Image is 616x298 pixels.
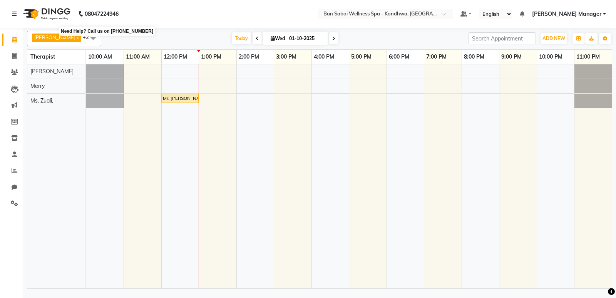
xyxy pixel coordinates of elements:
span: [PERSON_NAME] Manager [532,10,601,18]
span: Ms. Zuali, [30,97,53,104]
button: ADD NEW [541,33,567,44]
span: Therapist [30,53,55,60]
a: 10:00 PM [537,51,564,62]
a: 8:00 PM [462,51,486,62]
div: Mr. [PERSON_NAME], TK01, 12:00 PM-01:00 PM, Swedish Massage (Medium Pressure)-60min [162,95,198,102]
span: Today [232,32,251,44]
a: 11:00 AM [124,51,152,62]
b: 08047224946 [85,3,119,25]
span: [PERSON_NAME] [30,68,74,75]
a: 11:00 PM [574,51,602,62]
a: 3:00 PM [274,51,298,62]
a: 5:00 PM [349,51,373,62]
input: Search Appointment [469,32,536,44]
span: Merry [30,82,45,89]
a: 12:00 PM [162,51,189,62]
img: logo [20,3,72,25]
a: 9:00 PM [499,51,524,62]
a: 10:00 AM [86,51,114,62]
a: 4:00 PM [312,51,336,62]
a: 6:00 PM [387,51,411,62]
a: 1:00 PM [199,51,223,62]
input: 2025-10-01 [287,33,325,44]
span: ADD NEW [542,35,565,41]
a: 2:00 PM [237,51,261,62]
a: 7:00 PM [424,51,449,62]
span: Wed [269,35,287,41]
span: [PERSON_NAME] [34,34,75,40]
